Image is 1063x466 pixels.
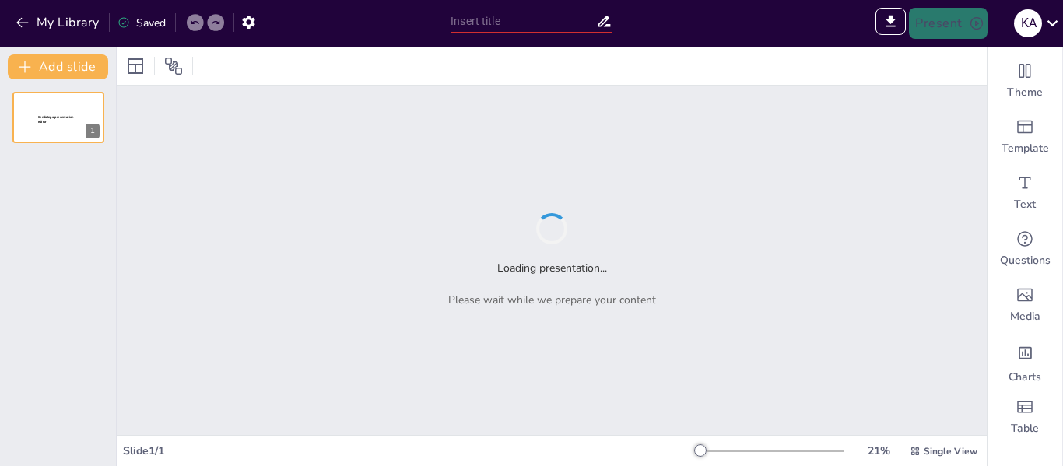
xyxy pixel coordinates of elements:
div: Add images, graphics, shapes or video [988,277,1062,333]
span: Media [1010,309,1040,324]
span: Table [1011,421,1039,436]
span: Position [164,57,183,75]
span: Text [1014,197,1036,212]
span: Single View [924,444,977,458]
div: K A [1014,9,1042,37]
span: Theme [1007,85,1043,100]
div: Add a table [988,389,1062,445]
span: Export to PowerPoint [875,8,906,39]
div: Layout [123,54,148,79]
div: Get real-time input from your audience [988,221,1062,277]
span: Charts [1009,370,1041,385]
div: Add text boxes [988,165,1062,221]
button: Present [909,8,987,39]
span: Sendsteps presentation editor [38,115,74,124]
h2: Loading presentation... [497,260,607,276]
div: 1 [86,124,100,138]
div: Change the overall theme [988,53,1062,109]
span: Questions [1000,253,1051,268]
div: Add ready made slides [988,109,1062,165]
span: Template [1002,141,1049,156]
button: My Library [12,10,106,35]
div: Slide 1 / 1 [123,443,695,459]
button: Add slide [8,54,108,79]
button: K A [1014,8,1042,39]
p: Please wait while we prepare your content [448,292,656,308]
div: 21 % [860,443,897,459]
div: Saved [118,15,166,31]
input: Insert title [451,10,596,33]
div: Add charts and graphs [988,333,1062,389]
div: 1 [12,92,104,143]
